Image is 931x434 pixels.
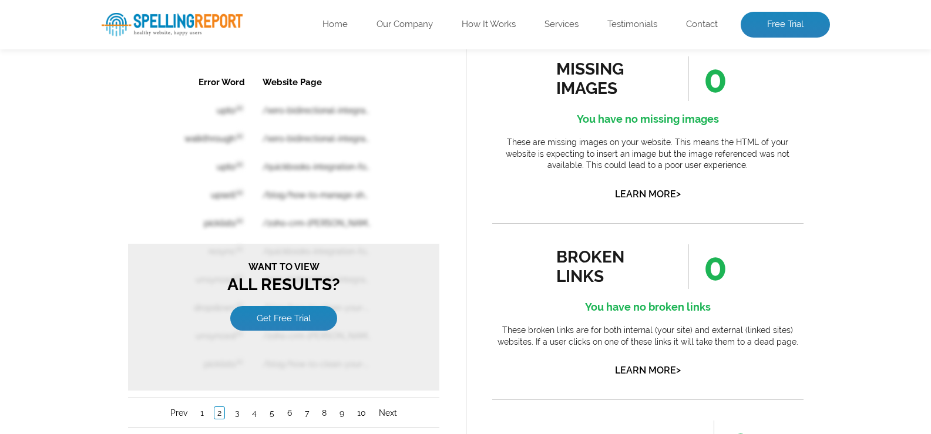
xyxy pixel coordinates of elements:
[556,59,663,98] div: missing images
[686,19,718,31] a: Contact
[102,238,209,263] a: Get Free Trial
[688,244,727,289] span: 0
[322,19,348,31] a: Home
[104,339,114,351] a: 3
[126,1,281,28] th: Website Page
[191,339,201,351] a: 8
[248,339,272,351] a: Next
[462,19,516,31] a: How It Works
[102,13,243,36] img: SpellReport
[607,19,657,31] a: Testimonials
[741,12,830,38] a: Free Trial
[615,189,681,200] a: Learn More>
[156,339,167,351] a: 6
[6,194,305,227] h3: All Results?
[6,194,305,205] span: Want to view
[615,365,681,376] a: Learn More>
[226,339,241,351] a: 10
[545,19,579,31] a: Services
[676,362,681,378] span: >
[31,1,125,28] th: Error Word
[492,298,804,317] h4: You have no broken links
[69,339,79,351] a: 1
[174,339,184,351] a: 7
[139,339,149,351] a: 5
[556,247,663,286] div: broken links
[39,339,62,351] a: Prev
[86,339,97,352] a: 2
[688,56,727,101] span: 0
[492,137,804,171] p: These are missing images on your website. This means the HTML of your website is expecting to ins...
[492,325,804,348] p: These broken links are for both internal (your site) and external (linked sites) websites. If a u...
[209,339,219,351] a: 9
[121,339,132,351] a: 4
[377,19,433,31] a: Our Company
[676,186,681,202] span: >
[492,110,804,129] h4: You have no missing images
